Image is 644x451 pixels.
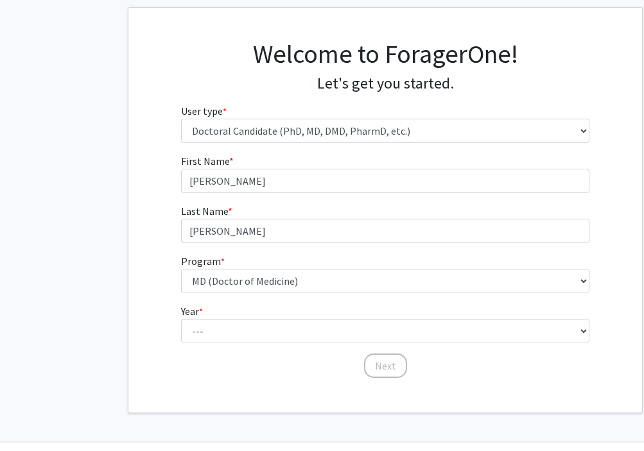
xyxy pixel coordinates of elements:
label: Program [181,253,225,269]
span: First Name [181,155,229,167]
span: Last Name [181,205,228,217]
label: User type [181,103,227,119]
iframe: Chat [10,393,55,441]
h1: Welcome to ForagerOne! [181,38,590,69]
label: Year [181,303,203,319]
button: Next [364,353,407,378]
h4: Let's get you started. [181,74,590,93]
